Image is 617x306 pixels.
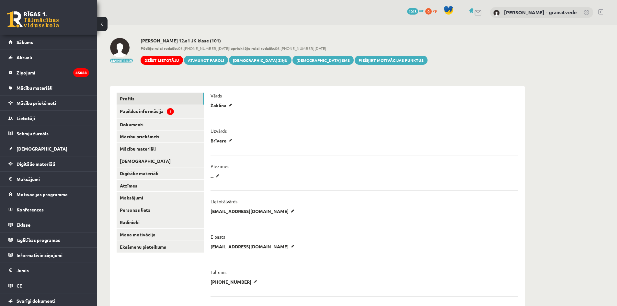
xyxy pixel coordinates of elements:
[211,93,222,98] p: Vārds
[8,126,89,141] a: Sekmju žurnāls
[117,119,204,130] a: Dokumenti
[419,8,424,13] span: mP
[73,68,89,77] i: 45088
[17,130,49,136] span: Sekmju žurnāls
[8,50,89,65] a: Aktuāli
[211,128,227,134] p: Uzvārds
[211,208,297,214] p: [EMAIL_ADDRESS][DOMAIN_NAME]
[110,59,133,62] button: Mainīt bildi
[17,146,67,152] span: [DEMOGRAPHIC_DATA]
[17,65,89,80] legend: Ziņojumi
[117,241,204,253] a: Eksāmenu pieteikums
[117,167,204,179] a: Digitālie materiāli
[8,263,89,278] a: Jumis
[117,216,204,228] a: Radinieki
[17,191,68,197] span: Motivācijas programma
[292,56,354,65] a: [DEMOGRAPHIC_DATA] SMS
[17,222,30,228] span: Eklase
[425,8,440,13] a: 0 xp
[8,248,89,263] a: Informatīvie ziņojumi
[8,232,89,247] a: Izglītības programas
[17,85,52,91] span: Mācību materiāli
[211,198,237,204] p: Lietotājvārds
[141,38,428,43] h2: [PERSON_NAME] 12.a1 JK klase (101)
[17,207,44,212] span: Konferences
[117,180,204,192] a: Atzīmes
[17,54,32,60] span: Aktuāli
[8,141,89,156] a: [DEMOGRAPHIC_DATA]
[117,143,204,155] a: Mācību materiāli
[17,298,55,304] span: Svarīgi dokumenti
[117,130,204,142] a: Mācību priekšmeti
[17,252,63,258] span: Informatīvie ziņojumi
[110,38,130,57] img: Žaklīna Brīvere
[17,115,35,121] span: Lietotāji
[504,9,577,16] a: [PERSON_NAME] - grāmatvede
[493,10,500,16] img: Antra Sondore - grāmatvede
[433,8,437,13] span: xp
[407,8,418,15] span: 1013
[17,100,56,106] span: Mācību priekšmeti
[117,229,204,241] a: Mana motivācija
[17,283,22,289] span: CE
[117,155,204,167] a: [DEMOGRAPHIC_DATA]
[7,11,59,28] a: Rīgas 1. Tālmācības vidusskola
[8,35,89,50] a: Sākums
[117,204,204,216] a: Personas lieta
[167,108,174,115] span: !
[117,192,204,204] a: Maksājumi
[211,244,297,249] p: [EMAIL_ADDRESS][DOMAIN_NAME]
[211,173,222,179] p: ...
[17,161,55,167] span: Digitālie materiāli
[425,8,432,15] span: 0
[8,217,89,232] a: Eklase
[211,163,229,169] p: Piezīmes
[229,46,275,51] b: Iepriekšējo reizi redzēts
[211,269,226,275] p: Tālrunis
[8,156,89,171] a: Digitālie materiāli
[8,278,89,293] a: CE
[211,234,225,240] p: E-pasts
[17,172,89,187] legend: Maksājumi
[141,46,178,51] b: Pēdējo reizi redzēts
[17,267,29,273] span: Jumis
[407,8,424,13] a: 1013 mP
[229,56,291,65] a: [DEMOGRAPHIC_DATA] ziņu
[8,96,89,110] a: Mācību priekšmeti
[8,65,89,80] a: Ziņojumi45088
[8,172,89,187] a: Maksājumi
[117,105,204,118] a: Papildus informācija!
[17,237,60,243] span: Izglītības programas
[211,138,234,143] p: Brīvere
[8,187,89,202] a: Motivācijas programma
[211,279,259,285] p: [PHONE_NUMBER]
[17,39,33,45] span: Sākums
[8,80,89,95] a: Mācību materiāli
[141,56,183,65] a: Dzēst lietotāju
[117,93,204,105] a: Profils
[141,45,428,51] span: 06:[PHONE_NUMBER][DATE] 06:[PHONE_NUMBER][DATE]
[8,111,89,126] a: Lietotāji
[211,102,234,108] p: Žaklīna
[355,56,428,65] a: Piešķirt motivācijas punktus
[8,202,89,217] a: Konferences
[184,56,228,65] a: Atjaunot paroli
